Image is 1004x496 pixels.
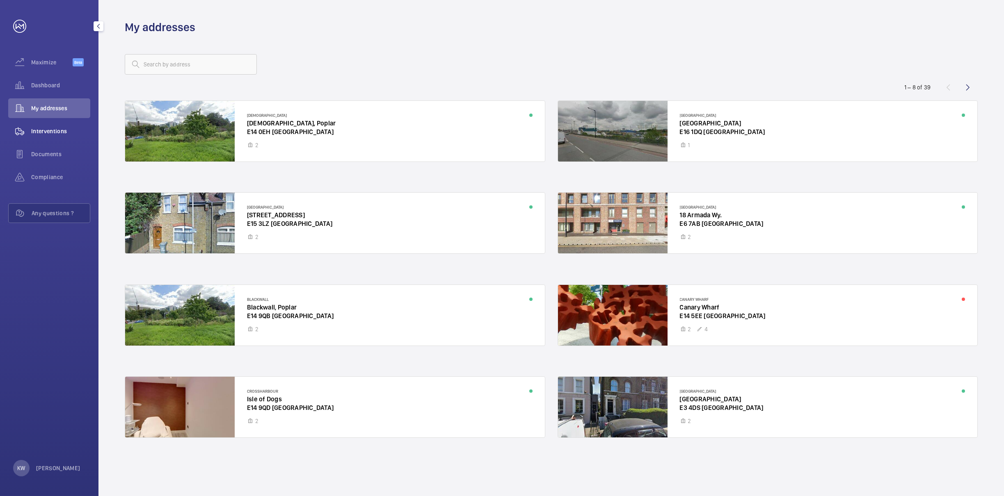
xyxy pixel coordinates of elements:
span: Beta [73,58,84,66]
span: Maximize [31,58,73,66]
p: KW [17,464,25,472]
h1: My addresses [125,20,195,35]
p: [PERSON_NAME] [36,464,80,472]
span: Any questions ? [32,209,90,217]
input: Search by address [125,54,257,75]
span: Dashboard [31,81,90,89]
span: My addresses [31,104,90,112]
span: Interventions [31,127,90,135]
div: 1 – 8 of 39 [904,83,931,91]
span: Compliance [31,173,90,181]
span: Documents [31,150,90,158]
